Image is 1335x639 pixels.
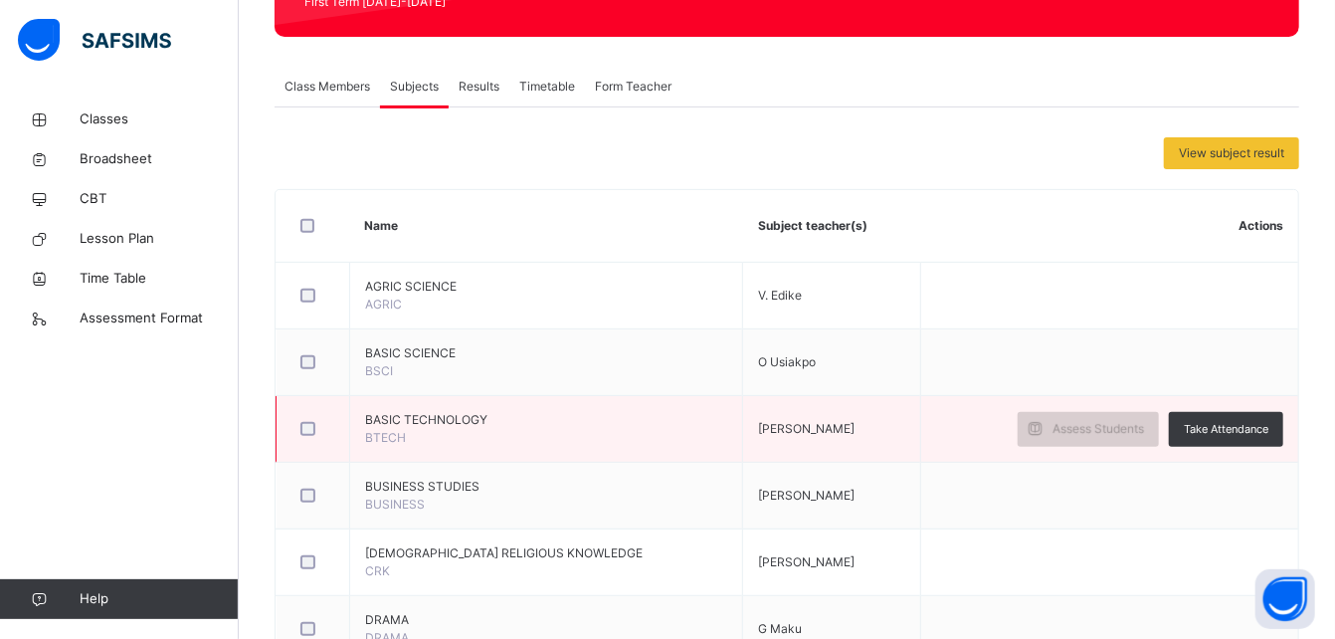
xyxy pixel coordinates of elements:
[758,421,855,436] span: [PERSON_NAME]
[365,478,727,496] span: BUSINESS STUDIES
[80,269,239,289] span: Time Table
[365,344,727,362] span: BASIC SCIENCE
[365,297,402,312] span: AGRIC
[80,189,239,209] span: CBT
[365,411,727,429] span: BASIC TECHNOLOGY
[595,78,671,96] span: Form Teacher
[80,149,239,169] span: Broadsheet
[390,78,439,96] span: Subjects
[365,611,727,629] span: DRAMA
[80,589,238,609] span: Help
[920,190,1298,263] th: Actions
[365,278,727,296] span: AGRIC SCIENCE
[365,497,425,512] span: BUSINESS
[459,78,499,96] span: Results
[1255,569,1315,629] button: Open asap
[758,488,855,503] span: [PERSON_NAME]
[365,363,393,378] span: BSCI
[80,109,239,129] span: Classes
[519,78,575,96] span: Timetable
[18,19,171,61] img: safsims
[80,229,239,249] span: Lesson Plan
[758,554,855,569] span: [PERSON_NAME]
[80,309,239,328] span: Assessment Format
[365,430,406,445] span: BTECH
[1052,420,1144,438] span: Assess Students
[1179,144,1284,162] span: View subject result
[349,190,742,263] th: Name
[758,288,802,303] span: V. Edike
[285,78,370,96] span: Class Members
[365,544,727,562] span: [DEMOGRAPHIC_DATA] RELIGIOUS KNOWLEDGE
[758,621,802,636] span: G Maku
[743,190,921,263] th: Subject teacher(s)
[1184,421,1268,438] span: Take Attendance
[758,354,816,369] span: O Usiakpo
[365,563,390,578] span: CRK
